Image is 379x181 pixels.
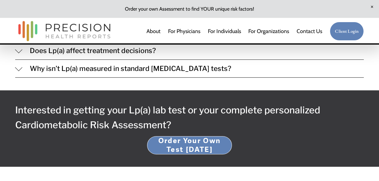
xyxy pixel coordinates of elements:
[330,22,364,41] a: Client Login
[248,25,289,37] a: folder dropdown
[15,103,364,133] h3: Interested in getting your Lp(a) lab test or your complete personalized Cardiometabolic Risk Asse...
[270,103,379,181] iframe: Chat Widget
[248,26,289,37] span: For Organizations
[15,60,364,77] button: Why isn’t Lp(a) measured in standard [MEDICAL_DATA] tests?
[208,25,241,37] a: For Individuals
[22,64,364,73] span: Why isn’t Lp(a) measured in standard [MEDICAL_DATA] tests?
[15,42,364,59] button: Does Lp(a) affect treatment decisions?
[168,25,200,37] a: For Physicians
[146,25,160,37] a: About
[297,25,322,37] a: Contact Us
[15,18,114,44] img: Precision Health Reports
[147,136,232,154] a: Order Your Own Test [DATE]
[22,46,364,55] span: Does Lp(a) affect treatment decisions?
